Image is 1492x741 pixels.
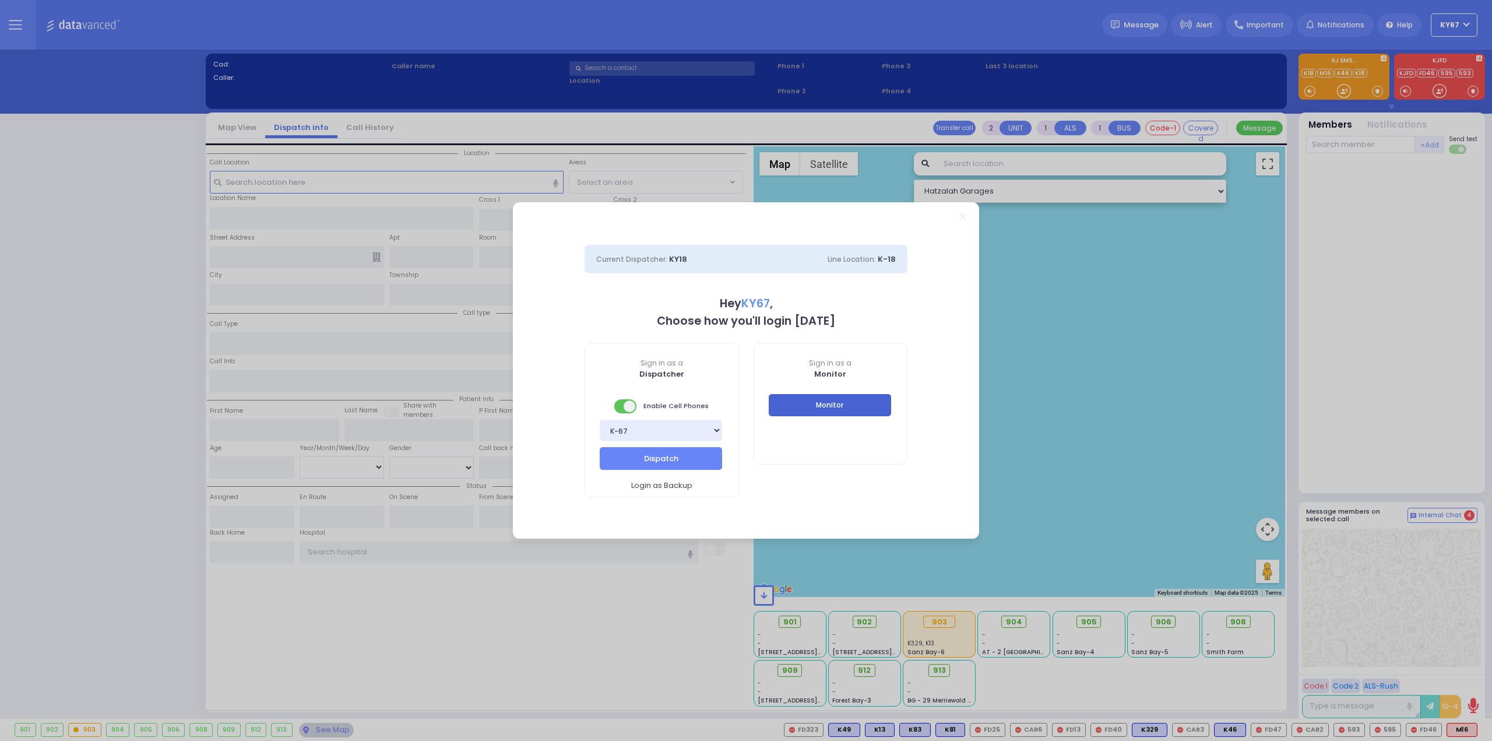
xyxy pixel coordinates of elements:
b: Monitor [814,368,846,380]
button: Monitor [769,394,891,416]
a: Close [959,213,966,220]
button: Dispatch [600,447,722,469]
span: Enable Cell Phones [614,398,709,415]
span: KY18 [669,254,687,265]
b: Choose how you'll login [DATE] [657,313,835,329]
span: Sign in as a [754,358,907,368]
span: K-18 [878,254,896,265]
span: Sign in as a [585,358,738,368]
span: Current Dispatcher: [596,254,667,264]
span: Line Location: [828,254,876,264]
span: KY67 [741,296,770,311]
span: Login as Backup [631,480,692,491]
b: Hey , [720,296,773,311]
b: Dispatcher [639,368,684,380]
